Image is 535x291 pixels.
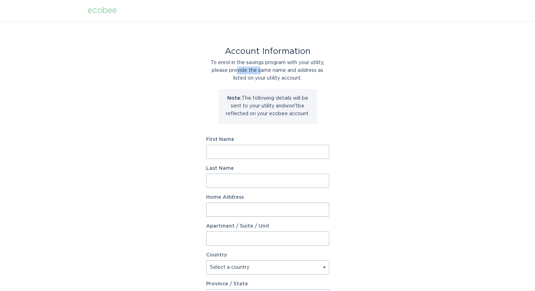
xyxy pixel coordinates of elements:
label: Province / State [206,281,248,286]
label: Last Name [206,166,329,171]
label: Country [206,253,227,258]
strong: Note: [227,96,242,101]
label: First Name [206,137,329,142]
div: ecobee [88,7,117,14]
label: Home Address [206,195,329,200]
p: The following details will be sent to your utility and won't be reflected on your ecobee account. [224,94,312,118]
label: Apartment / Suite / Unit [206,224,329,229]
div: To enrol in the savings program with your utility, please provide the same name and address as li... [206,59,329,82]
div: Account Information [206,48,329,55]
